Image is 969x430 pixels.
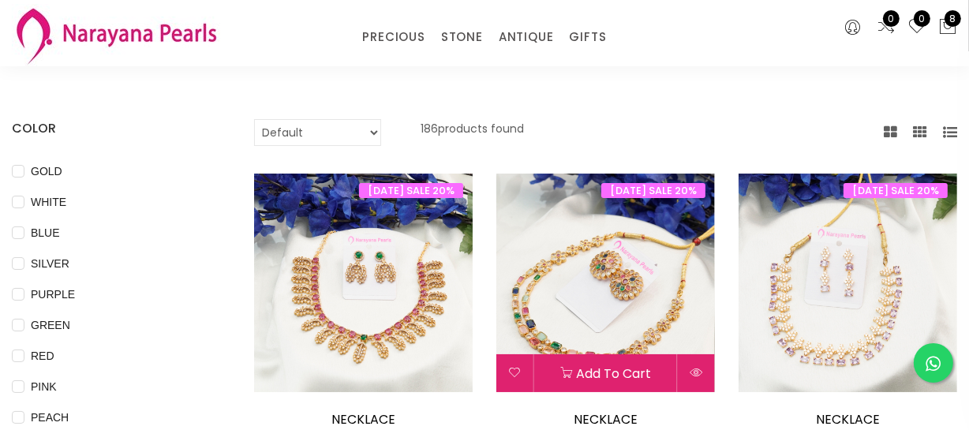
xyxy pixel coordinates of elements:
[24,409,75,426] span: PEACH
[938,17,957,38] button: 8
[24,193,73,211] span: WHITE
[945,10,961,27] span: 8
[24,316,77,334] span: GREEN
[534,354,677,392] button: Add to cart
[441,25,483,49] a: STONE
[24,163,69,180] span: GOLD
[499,25,554,49] a: ANTIQUE
[574,410,638,428] a: NECKLACE
[907,17,926,38] a: 0
[24,224,66,241] span: BLUE
[678,354,715,392] button: Quick View
[362,25,425,49] a: PRECIOUS
[359,183,463,198] span: [DATE] SALE 20%
[24,255,76,272] span: SILVER
[877,17,896,38] a: 0
[844,183,948,198] span: [DATE] SALE 20%
[331,410,395,428] a: NECKLACE
[421,119,524,146] p: 186 products found
[24,286,81,303] span: PURPLE
[601,183,705,198] span: [DATE] SALE 20%
[24,347,61,365] span: RED
[883,10,900,27] span: 0
[12,119,207,138] h4: COLOR
[816,410,880,428] a: NECKLACE
[24,378,63,395] span: PINK
[914,10,930,27] span: 0
[569,25,606,49] a: GIFTS
[496,354,533,392] button: Add to wishlist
